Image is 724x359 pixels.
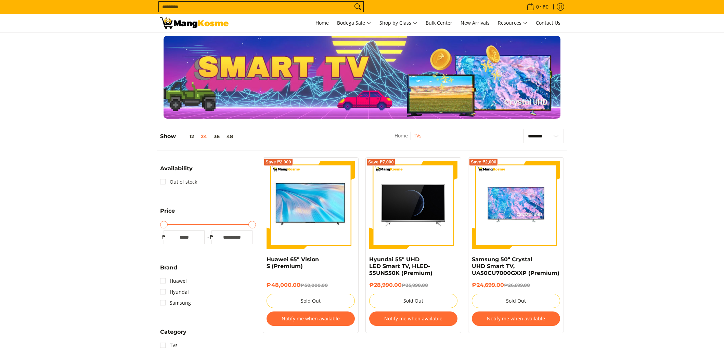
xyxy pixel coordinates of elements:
del: ₱35,990.00 [402,282,428,288]
a: Samsung [160,297,191,308]
span: Brand [160,265,177,270]
span: ₱0 [542,4,550,9]
a: Shop by Class [376,14,421,32]
nav: Breadcrumbs [356,132,460,147]
h6: ₱48,000.00 [267,282,355,289]
button: Search [352,2,363,12]
span: New Arrivals [461,19,490,26]
a: Bulk Center [422,14,456,32]
del: ₱26,699.00 [504,282,530,288]
a: Samsung 50" Crystal UHD Smart TV, UA50CU7000GXXP (Premium) [472,256,559,276]
button: Sold Out [267,294,355,308]
summary: Open [160,208,175,219]
button: 48 [223,134,236,139]
summary: Open [160,166,193,176]
span: • [525,3,551,11]
span: Save ₱2,000 [471,160,496,164]
a: Huawei 65" Vision S (Premium) [267,256,319,269]
span: ₱ [208,234,215,240]
a: Hyundai [160,287,189,297]
a: Home [312,14,332,32]
a: Hyundai 55" UHD LED Smart TV, HLED-55UN550K (Premium) [369,256,432,276]
a: Bodega Sale [334,14,375,32]
a: TVs [160,340,178,351]
a: Huawei [160,276,187,287]
span: Bulk Center [426,19,452,26]
span: Contact Us [536,19,560,26]
img: huawei-s-65-inch-4k-lcd-display-tv-full-view-mang-kosme [267,164,355,245]
button: 12 [176,134,197,139]
img: TVs - Premium Television Brands l Mang Kosme [160,17,229,29]
button: Notify me when available [369,311,457,326]
button: Sold Out [472,294,560,308]
button: Notify me when available [472,311,560,326]
del: ₱50,000.00 [300,282,328,288]
span: Shop by Class [379,19,417,27]
nav: Main Menu [235,14,564,32]
button: 36 [210,134,223,139]
h5: Show [160,133,236,140]
span: Save ₱7,000 [368,160,394,164]
span: Home [315,19,329,26]
span: Resources [498,19,528,27]
span: Save ₱2,000 [266,160,291,164]
img: hyundai-ultra-hd-smart-tv-65-inch-full-view-mang-kosme [369,161,457,249]
h6: ₱24,699.00 [472,282,560,289]
a: TVs [414,132,422,139]
span: 0 [535,4,540,9]
button: Sold Out [369,294,457,308]
button: 24 [197,134,210,139]
span: Availability [160,166,193,171]
a: Contact Us [532,14,564,32]
span: Category [160,329,186,335]
a: New Arrivals [457,14,493,32]
a: Home [395,132,408,139]
a: Out of stock [160,176,197,187]
h6: ₱28,990.00 [369,282,457,289]
img: Samsung 50" Crystal UHD Smart TV, UA50CU7000GXXP (Premium) [472,161,560,249]
span: Price [160,208,175,214]
a: Resources [494,14,531,32]
summary: Open [160,329,186,340]
span: Bodega Sale [337,19,371,27]
summary: Open [160,265,177,276]
span: ₱ [160,234,167,240]
button: Notify me when available [267,311,355,326]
